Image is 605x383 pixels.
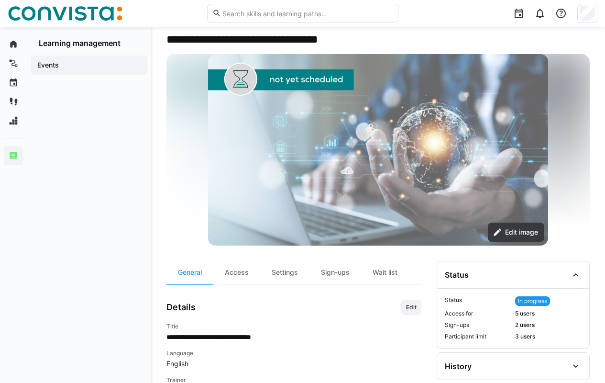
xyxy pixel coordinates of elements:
span: 3 users [515,333,582,340]
button: Edit image [488,223,544,242]
div: Settings [260,261,309,284]
span: Participant limit [445,333,511,340]
span: In progress [518,297,547,305]
div: Status [445,270,469,280]
span: 5 users [515,310,582,317]
h4: Title [166,323,421,330]
h4: Language [166,349,421,357]
div: General [166,261,213,284]
button: Edit [401,300,421,315]
div: Access [213,261,260,284]
h3: Details [166,302,196,313]
span: Edit [405,304,418,311]
span: Sign-ups [445,321,511,329]
span: English [166,359,421,369]
span: Edit image [504,227,539,237]
span: Access for [445,310,511,317]
div: Wait list [361,261,409,284]
input: Search skills and learning paths… [221,9,393,18]
div: History [445,361,472,371]
div: Sign-ups [309,261,361,284]
span: Status [445,296,511,306]
span: 2 users [515,321,582,329]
